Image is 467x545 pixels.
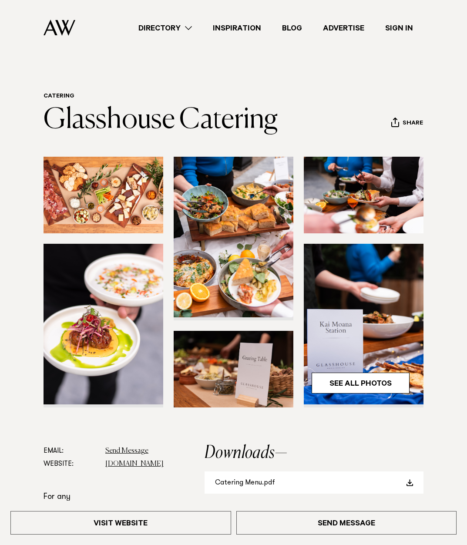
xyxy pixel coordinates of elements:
a: Send Message [105,447,148,454]
dt: Email: [44,444,98,458]
a: Catering [44,93,74,100]
a: Visit Website [10,511,231,535]
a: See All Photos [312,373,410,394]
a: [DOMAIN_NAME] [105,461,164,468]
span: Share [403,120,423,128]
a: Glasshouse Catering [44,106,278,134]
a: Sign In [375,22,423,34]
button: Share [391,117,423,130]
a: Inspiration [202,22,272,34]
a: Blog [272,22,312,34]
a: Catering Menu.pdf [205,471,423,494]
img: Auckland Weddings Logo [44,20,75,36]
dt: Website: [44,458,98,471]
h2: Downloads [205,444,423,462]
a: Send Message [236,511,457,535]
a: Directory [128,22,202,34]
a: Advertise [312,22,375,34]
